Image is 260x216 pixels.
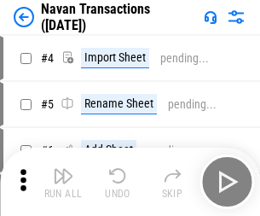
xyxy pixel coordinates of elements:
[147,144,196,157] div: pending...
[41,97,54,111] span: # 5
[81,94,157,114] div: Rename Sheet
[14,7,34,27] img: Back
[81,48,149,68] div: Import Sheet
[168,98,217,111] div: pending...
[226,7,246,27] img: Settings menu
[41,51,54,65] span: # 4
[41,143,54,157] span: # 6
[160,52,209,65] div: pending...
[204,10,217,24] img: Support
[41,1,197,33] div: Navan Transactions ([DATE])
[81,140,136,161] div: Add Sheet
